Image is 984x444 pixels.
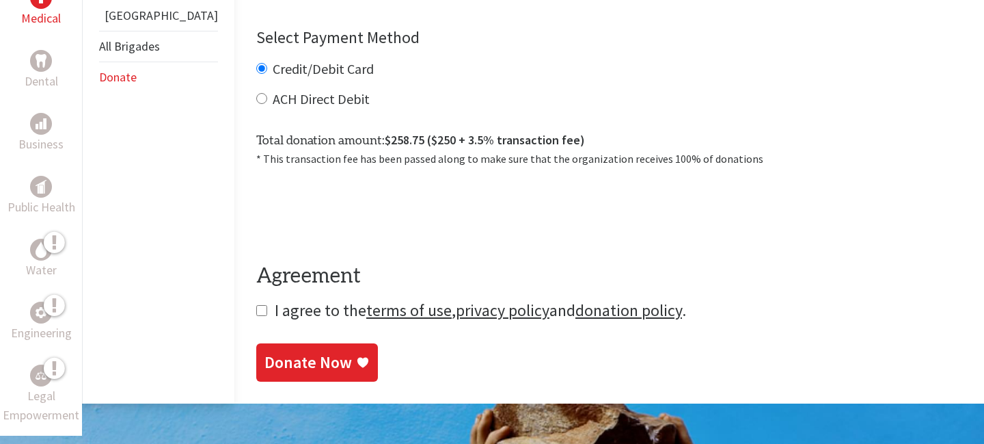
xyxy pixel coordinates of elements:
a: Legal EmpowermentLegal Empowerment [3,365,79,425]
li: Ghana [99,6,218,31]
div: Legal Empowerment [30,365,52,387]
div: Public Health [30,176,52,198]
a: All Brigades [99,38,160,54]
a: Public HealthPublic Health [8,176,75,217]
a: EngineeringEngineering [11,302,72,343]
img: Public Health [36,180,46,194]
p: Business [18,135,64,154]
a: privacy policy [456,300,549,321]
span: I agree to the , and . [275,300,686,321]
h4: Agreement [256,264,962,289]
label: Credit/Debit Card [273,60,374,77]
a: donation policy [575,300,682,321]
a: BusinessBusiness [18,113,64,154]
li: All Brigades [99,31,218,62]
div: Business [30,113,52,135]
img: Engineering [36,307,46,318]
label: Total donation amount: [256,131,585,151]
p: Water [26,261,57,280]
a: Donate [99,69,137,85]
h4: Select Payment Method [256,27,962,49]
div: Water [30,239,52,261]
p: Medical [21,9,61,28]
a: Donate Now [256,343,378,382]
p: Legal Empowerment [3,387,79,425]
li: Donate [99,62,218,92]
img: Business [36,118,46,129]
a: WaterWater [26,239,57,280]
div: Engineering [30,302,52,324]
a: DentalDental [25,50,58,91]
iframe: reCAPTCHA [256,183,464,237]
img: Water [36,242,46,258]
label: ACH Direct Debit [273,90,370,107]
p: Public Health [8,198,75,217]
div: Donate Now [264,352,352,374]
p: Engineering [11,324,72,343]
a: [GEOGRAPHIC_DATA] [105,8,218,23]
p: Dental [25,72,58,91]
span: $258.75 ($250 + 3.5% transaction fee) [385,132,585,148]
img: Legal Empowerment [36,371,46,380]
a: terms of use [366,300,452,321]
div: Dental [30,50,52,72]
img: Dental [36,55,46,68]
p: * This transaction fee has been passed along to make sure that the organization receives 100% of ... [256,151,962,167]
